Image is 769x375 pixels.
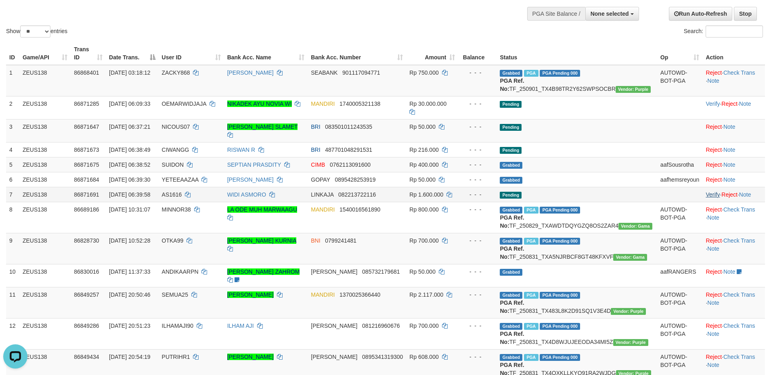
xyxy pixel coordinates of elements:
span: Grabbed [500,70,522,77]
span: MANDIRI [311,206,335,213]
span: Rp 50.000 [409,268,436,275]
td: aafhemsreyoun [657,172,703,187]
button: None selected [585,7,639,21]
td: ZEUS138 [19,233,71,264]
a: Note [707,78,719,84]
td: aafSousrotha [657,157,703,172]
td: · [702,264,765,287]
td: ZEUS138 [19,287,71,318]
span: [DATE] 20:54:19 [109,354,150,360]
span: Copy 0895341319300 to clipboard [362,354,403,360]
a: Reject [706,147,722,153]
span: [DATE] 03:18:12 [109,69,150,76]
span: Grabbed [500,292,522,299]
a: Note [723,176,735,183]
td: AUTOWD-BOT-PGA [657,202,703,233]
span: 86849286 [74,323,99,329]
span: Vendor URL: https://trx31.1velocity.biz [613,254,647,261]
th: Status [497,42,657,65]
td: · · [702,96,765,119]
span: Rp 50.000 [409,124,436,130]
b: PGA Ref. No: [500,245,524,260]
td: ZEUS138 [19,202,71,233]
a: Reject [721,191,738,198]
div: - - - [461,353,493,361]
b: PGA Ref. No: [500,78,524,92]
a: Reject [706,291,722,298]
span: None selected [591,10,629,17]
td: · [702,157,765,172]
span: NICOUS07 [162,124,190,130]
span: Rp 30.000.000 [409,101,446,107]
label: Show entries [6,25,67,38]
th: Trans ID: activate to sort column ascending [71,42,106,65]
a: WIDI ASMORO [227,191,266,198]
td: ZEUS138 [19,119,71,142]
td: · · [702,287,765,318]
b: PGA Ref. No: [500,300,524,314]
span: BNI [311,237,320,244]
a: Reject [706,161,722,168]
span: Rp 400.000 [409,161,438,168]
span: Rp 608.000 [409,354,438,360]
td: TF_250831_TX483L8K2D91SQ1V3E4D [497,287,657,318]
span: Pending [500,192,522,199]
a: [PERSON_NAME] [227,69,274,76]
span: Marked by aafkaynarin [524,207,538,214]
span: Copy 1540016561890 to clipboard [339,206,380,213]
span: PGA Pending [540,70,580,77]
span: 86871285 [74,101,99,107]
span: Pending [500,147,522,154]
td: ZEUS138 [19,264,71,287]
div: - - - [461,161,493,169]
td: ZEUS138 [19,142,71,157]
td: ZEUS138 [19,187,71,202]
span: BRI [311,124,320,130]
a: Reject [706,69,722,76]
div: - - - [461,291,493,299]
th: Amount: activate to sort column ascending [406,42,458,65]
td: 1 [6,65,19,96]
span: Marked by aafRornrotha [524,323,538,330]
span: CIMB [311,161,325,168]
span: 86689186 [74,206,99,213]
div: - - - [461,268,493,276]
span: Grabbed [500,269,522,276]
td: · · [702,65,765,96]
div: - - - [461,237,493,245]
span: [DATE] 06:37:21 [109,124,150,130]
a: Note [707,214,719,221]
span: Marked by aaftrukkakada [524,70,538,77]
a: Note [707,331,719,337]
span: Grabbed [500,354,522,361]
th: Bank Acc. Number: activate to sort column ascending [308,42,406,65]
a: Check Trans [723,323,755,329]
td: 12 [6,318,19,349]
td: 10 [6,264,19,287]
span: Rp 216.000 [409,147,438,153]
span: [DATE] 11:37:33 [109,268,150,275]
span: Rp 50.000 [409,176,436,183]
div: PGA Site Balance / [527,7,585,21]
a: Note [707,300,719,306]
span: Copy 081216960676 to clipboard [362,323,400,329]
span: ANDIKAARPN [162,268,199,275]
span: [DATE] 10:31:07 [109,206,150,213]
span: Vendor URL: https://trx4.1velocity.biz [613,339,648,346]
div: - - - [461,191,493,199]
b: PGA Ref. No: [500,214,524,229]
span: Grabbed [500,207,522,214]
span: OEMARWIDJAJA [162,101,206,107]
a: Stop [734,7,757,21]
th: Bank Acc. Name: activate to sort column ascending [224,42,308,65]
td: · · [702,187,765,202]
a: Note [739,191,751,198]
span: BRI [311,147,320,153]
a: Note [723,124,735,130]
span: Marked by aafsreyleap [524,292,538,299]
span: 86868401 [74,69,99,76]
span: PGA Pending [540,354,580,361]
td: TF_250901_TX4B98TR2Y62SWPSOCBR [497,65,657,96]
a: Reject [706,176,722,183]
td: 2 [6,96,19,119]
